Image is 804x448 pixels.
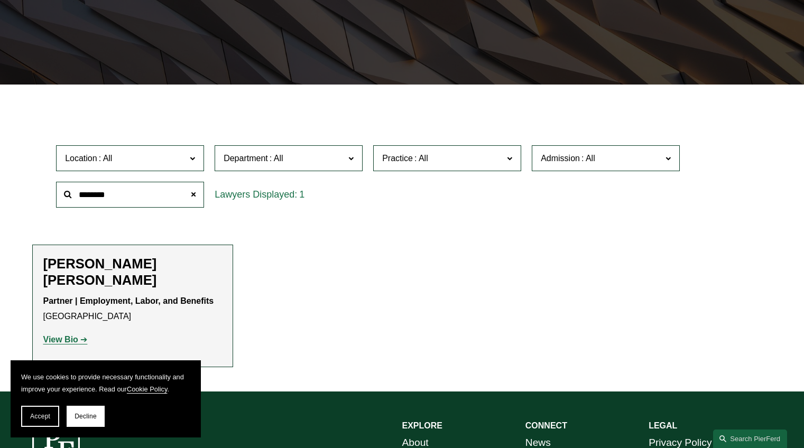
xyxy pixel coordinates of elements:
button: Decline [67,406,105,427]
h2: [PERSON_NAME] [PERSON_NAME] [43,256,222,288]
strong: View Bio [43,335,78,344]
a: Search this site [713,430,787,448]
span: Department [224,154,268,163]
strong: Partner | Employment, Labor, and Benefits [43,296,214,305]
span: Practice [382,154,413,163]
span: Admission [541,154,580,163]
span: Location [65,154,97,163]
strong: LEGAL [649,421,677,430]
span: Decline [75,413,97,420]
strong: EXPLORE [402,421,442,430]
p: We use cookies to provide necessary functionality and improve your experience. Read our . [21,371,190,395]
section: Cookie banner [11,360,201,437]
button: Accept [21,406,59,427]
span: 1 [299,189,304,200]
span: Accept [30,413,50,420]
a: View Bio [43,335,88,344]
strong: CONNECT [525,421,567,430]
a: Cookie Policy [127,385,168,393]
p: [GEOGRAPHIC_DATA] [43,294,222,324]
